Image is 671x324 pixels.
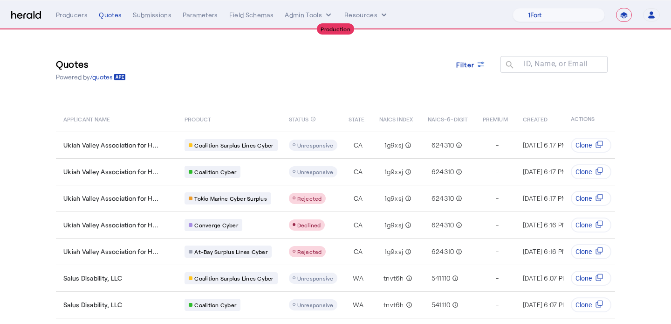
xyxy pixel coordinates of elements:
span: 1g9xsj [384,141,404,150]
span: Tokio Marine Cyber Surplus [194,195,267,202]
mat-icon: info_outline [454,247,462,256]
mat-icon: info_outline [403,141,411,150]
span: NAICS-6-DIGIT [428,114,468,123]
mat-icon: info_outline [454,194,462,203]
span: Ukiah Valley Association for H... [63,220,158,230]
span: PREMIUM [483,114,508,123]
span: APPLICANT NAME [63,114,110,123]
mat-icon: info_outline [404,300,412,310]
span: CA [354,141,363,150]
span: CA [354,194,363,203]
span: Unresponsive [297,275,334,282]
h3: Quotes [56,57,126,70]
span: Clone [575,167,592,176]
span: WA [353,274,363,283]
button: Filter [449,56,493,73]
span: 1g9xsj [384,194,404,203]
span: Unresponsive [297,169,334,175]
span: [DATE] 6:07 PM [523,301,568,309]
mat-icon: info_outline [450,300,459,310]
span: CA [354,247,363,256]
span: - [496,247,499,256]
a: /quotes [90,72,126,82]
span: Salus Disability, LLC [63,274,122,283]
mat-icon: info_outline [403,167,411,176]
p: Powered by [56,72,126,82]
span: Rejected [297,248,322,255]
mat-icon: info_outline [450,274,459,283]
span: [DATE] 6:07 PM [523,274,568,282]
span: [DATE] 6:17 PM [523,168,567,176]
span: - [496,220,499,230]
mat-icon: info_outline [403,194,411,203]
button: Clone [571,138,611,153]
span: [DATE] 6:17 PM [523,194,567,202]
span: tnvt6h [383,274,404,283]
span: - [496,274,499,283]
span: Clone [575,247,592,256]
mat-icon: info_outline [404,274,412,283]
span: Coalition Cyber [194,168,236,176]
div: Submissions [133,10,171,20]
span: 624310 [431,194,454,203]
span: 624310 [431,247,454,256]
button: Clone [571,164,611,179]
span: 624310 [431,220,454,230]
span: STATUS [289,114,309,123]
span: 541110 [431,274,451,283]
span: - [496,300,499,310]
span: CA [354,220,363,230]
span: - [496,141,499,150]
mat-icon: info_outline [454,141,462,150]
span: Ukiah Valley Association for H... [63,141,158,150]
button: Clone [571,191,611,206]
span: Unresponsive [297,142,334,148]
span: Clone [575,220,592,230]
span: Filter [456,60,475,70]
span: Coalition Surplus Lines Cyber [194,141,273,149]
span: Clone [575,274,592,283]
span: Clone [575,141,592,150]
img: Herald Logo [11,11,41,20]
span: Ukiah Valley Association for H... [63,194,158,203]
mat-icon: info_outline [403,247,411,256]
span: 541110 [431,300,451,310]
div: Production [317,23,354,35]
span: PRODUCT [185,114,211,123]
span: 624310 [431,141,454,150]
span: Rejected [297,195,322,202]
span: Ukiah Valley Association for H... [63,247,158,256]
span: [DATE] 6:16 PM [523,221,568,229]
th: ACTIONS [563,106,616,132]
span: Converge Cyber [194,221,238,229]
div: Parameters [183,10,218,20]
span: - [496,194,499,203]
span: Coalition Cyber [194,301,236,309]
button: Clone [571,271,611,286]
span: Salus Disability, LLC [63,300,122,310]
mat-label: ID, Name, or Email [524,59,588,68]
span: 1g9xsj [384,247,404,256]
span: At-Bay Surplus Lines Cyber [194,248,267,255]
mat-icon: info_outline [310,114,316,124]
button: Clone [571,218,611,232]
button: Resources dropdown menu [344,10,389,20]
span: WA [353,300,363,310]
span: Ukiah Valley Association for H... [63,167,158,176]
mat-icon: info_outline [403,220,411,230]
span: Coalition Surplus Lines Cyber [194,275,273,282]
div: Producers [56,10,88,20]
span: Unresponsive [297,302,334,308]
span: 1g9xsj [384,220,404,230]
span: STATE [349,114,364,123]
span: CA [354,167,363,176]
div: Field Schemas [229,10,274,20]
span: Declined [297,222,321,228]
span: Clone [575,194,592,203]
div: Quotes [99,10,122,20]
span: Clone [575,300,592,310]
span: tnvt6h [383,300,404,310]
mat-icon: search [500,60,516,71]
button: Clone [571,244,611,259]
button: Clone [571,297,611,312]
